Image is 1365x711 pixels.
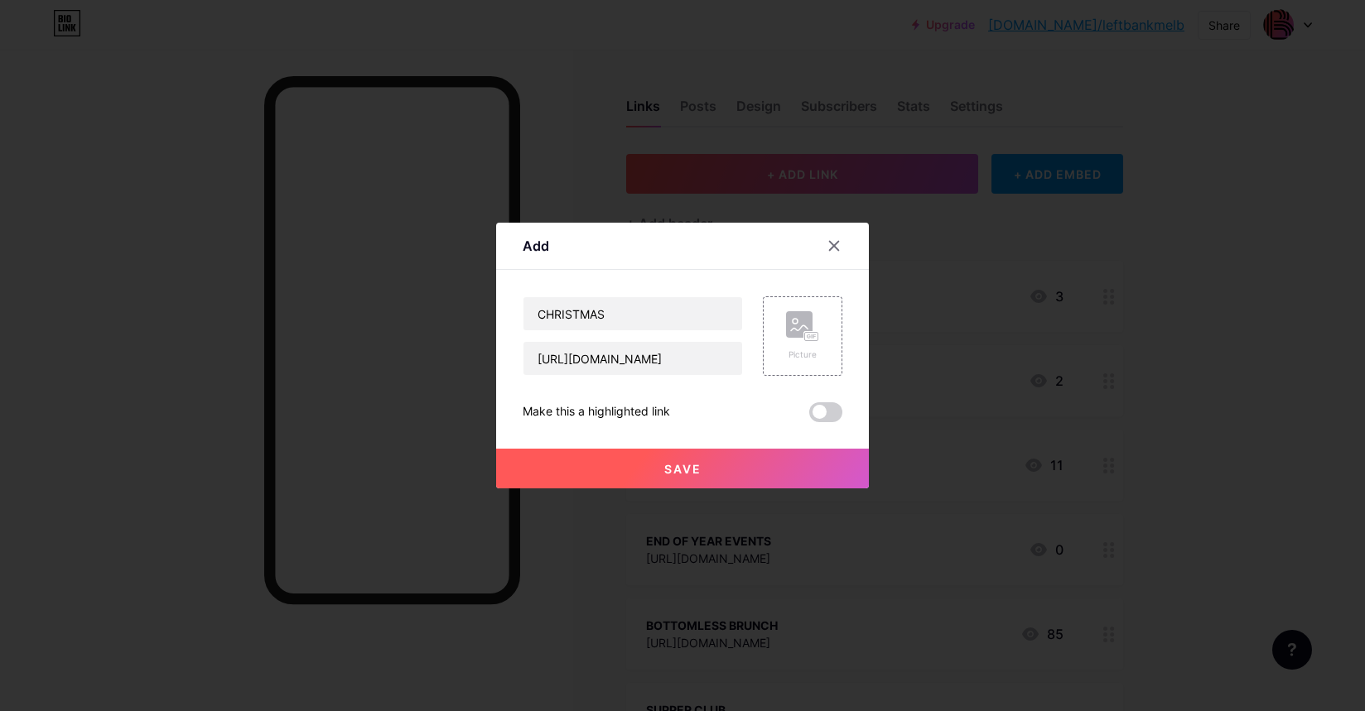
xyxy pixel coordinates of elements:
input: Title [523,297,742,330]
input: URL [523,342,742,375]
div: Picture [786,348,819,361]
div: Make this a highlighted link [523,402,670,422]
div: Add [523,236,549,256]
span: Save [664,462,702,476]
button: Save [496,449,869,488]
